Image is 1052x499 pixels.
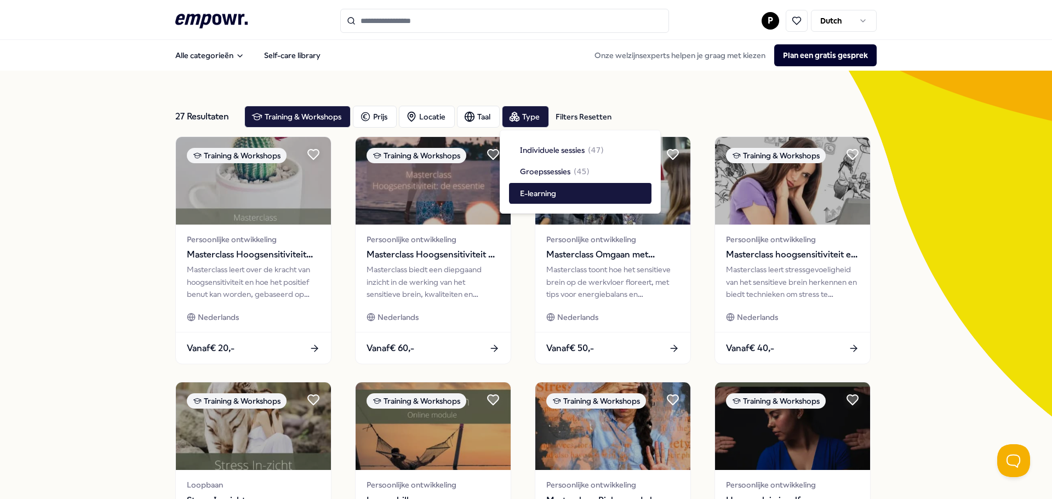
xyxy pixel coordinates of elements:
a: package imageTraining & WorkshopsPersoonlijke ontwikkelingMasterclass Omgaan met hoogsensitivitei... [535,136,691,364]
a: package imageTraining & WorkshopsPersoonlijke ontwikkelingMasterclass Hoogsensitiviteit de essent... [355,136,511,364]
span: Masterclass Hoogsensitiviteit een inleiding [187,248,320,262]
span: Masterclass Omgaan met hoogsensitiviteit op werk [546,248,679,262]
span: ( 47 ) [588,144,604,156]
button: Type [502,106,549,128]
span: Vanaf € 40,- [726,341,774,355]
a: Self-care library [255,44,329,66]
span: Individuele sessies [520,144,585,156]
div: Masterclass leert stressgevoeligheid van het sensitieve brein herkennen en biedt technieken om st... [726,263,859,300]
button: Prijs [353,106,397,128]
button: Taal [457,106,500,128]
span: Persoonlijke ontwikkeling [367,479,500,491]
img: package image [715,137,870,225]
div: Masterclass biedt een diepgaand inzicht in de werking van het sensitieve brein, kwaliteiten en va... [367,263,500,300]
span: Nederlands [198,311,239,323]
div: Masterclass toont hoe het sensitieve brein op de werkvloer floreert, met tips voor energiebalans ... [546,263,679,300]
div: Training & Workshops [367,393,466,409]
button: Locatie [399,106,455,128]
a: package imageTraining & WorkshopsPersoonlijke ontwikkelingMasterclass hoogsensitiviteit en stress... [714,136,871,364]
div: Onze welzijnsexperts helpen je graag met kiezen [586,44,877,66]
div: Training & Workshops [546,393,646,409]
div: Suggestions [509,139,651,204]
nav: Main [167,44,329,66]
div: 27 Resultaten [175,106,236,128]
span: Nederlands [557,311,598,323]
span: Masterclass Hoogsensitiviteit de essentie [367,248,500,262]
span: Nederlands [378,311,419,323]
span: Vanaf € 20,- [187,341,235,355]
img: package image [715,382,870,470]
a: package imageTraining & WorkshopsPersoonlijke ontwikkelingMasterclass Hoogsensitiviteit een inlei... [175,136,331,364]
button: Training & Workshops [244,106,351,128]
button: P [762,12,779,30]
div: Training & Workshops [726,393,826,409]
span: Persoonlijke ontwikkeling [546,233,679,245]
iframe: Help Scout Beacon - Open [997,444,1030,477]
div: Training & Workshops [726,148,826,163]
div: Filters Resetten [556,111,611,123]
span: Groepssessies [520,165,570,177]
span: Vanaf € 50,- [546,341,594,355]
button: Alle categorieën [167,44,253,66]
input: Search for products, categories or subcategories [340,9,669,33]
span: Persoonlijke ontwikkeling [187,233,320,245]
img: package image [535,382,690,470]
span: Persoonlijke ontwikkeling [726,479,859,491]
span: E-learning [520,187,556,199]
div: Training & Workshops [187,393,287,409]
div: Masterclass leert over de kracht van hoogsensitiviteit en hoe het positief benut kan worden, geba... [187,263,320,300]
span: Vanaf € 60,- [367,341,414,355]
img: package image [356,137,511,225]
span: Masterclass hoogsensitiviteit en stress [726,248,859,262]
span: Loopbaan [187,479,320,491]
button: Plan een gratis gesprek [774,44,877,66]
div: Training & Workshops [367,148,466,163]
span: Persoonlijke ontwikkeling [726,233,859,245]
span: Persoonlijke ontwikkeling [367,233,500,245]
img: package image [176,382,331,470]
div: Training & Workshops [187,148,287,163]
span: Nederlands [737,311,778,323]
img: package image [356,382,511,470]
span: Persoonlijke ontwikkeling [546,479,679,491]
img: package image [176,137,331,225]
span: ( 45 ) [574,165,590,177]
